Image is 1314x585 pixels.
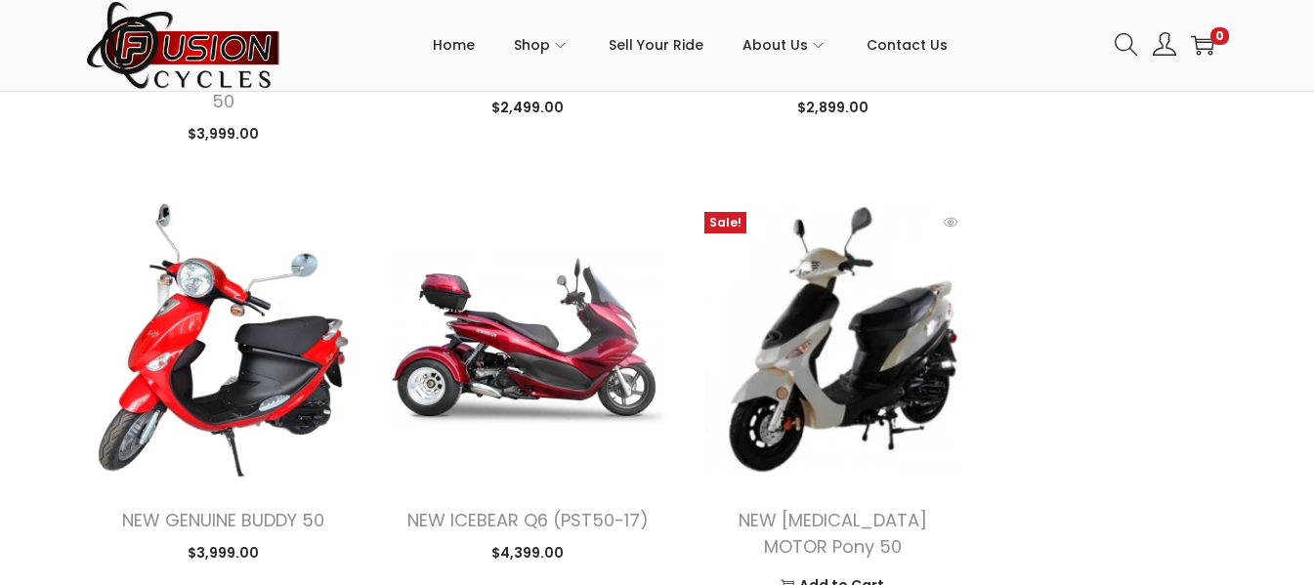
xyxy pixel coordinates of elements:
span: $ [491,98,500,117]
span: $ [188,124,196,144]
a: 0 [1191,33,1214,57]
a: Shop [514,1,570,89]
span: About Us [742,21,808,69]
a: NEW [MEDICAL_DATA] MOTOR Pony 50 [739,508,927,559]
a: NEW GENUINE BUDDY 50 [122,508,324,532]
span: 2,899.00 [797,98,869,117]
span: Contact Us [867,21,948,69]
span: Sell Your Ride [609,21,703,69]
span: $ [797,98,806,117]
a: About Us [742,1,827,89]
span: Quick View [931,202,970,241]
a: Home [433,1,475,89]
a: NEW ICEBEAR Q6 (PST50-17) [407,508,649,532]
span: Shop [514,21,550,69]
span: $ [188,543,196,563]
span: 3,999.00 [188,543,259,563]
span: 2,499.00 [491,98,564,117]
a: Contact Us [867,1,948,89]
span: 4,399.00 [491,543,564,563]
span: Home [433,21,475,69]
a: Sell Your Ride [609,1,703,89]
nav: Primary navigation [281,1,1100,89]
span: $ [491,543,500,563]
span: 3,999.00 [188,124,259,144]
